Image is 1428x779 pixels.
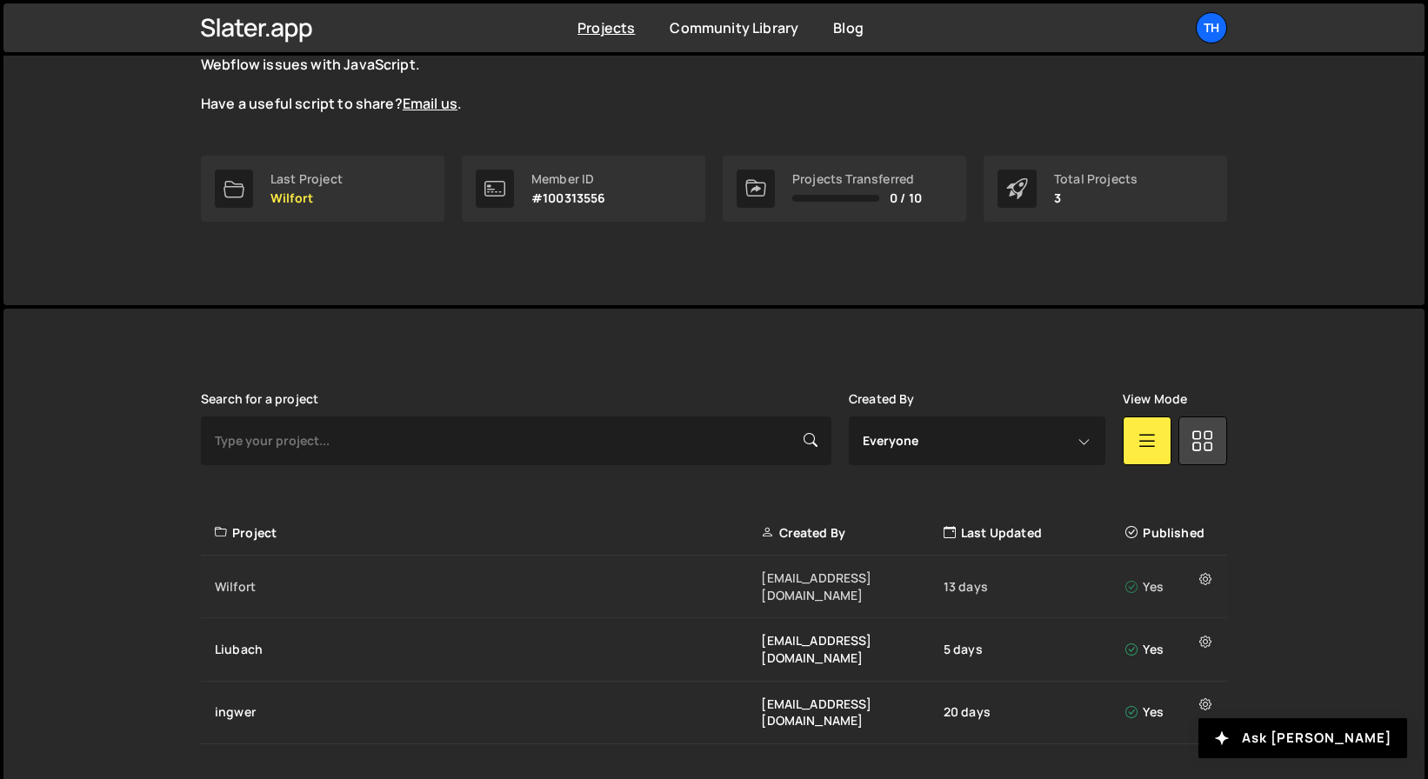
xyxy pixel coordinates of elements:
a: Community Library [670,18,798,37]
p: Wilfort [270,191,343,205]
a: Blog [833,18,864,37]
a: Email us [403,94,457,113]
div: 20 days [944,703,1125,721]
div: Created By [761,524,943,542]
div: Yes [1125,578,1217,596]
input: Type your project... [201,416,831,465]
label: Created By [849,392,915,406]
div: ingwer [215,703,761,721]
div: [EMAIL_ADDRESS][DOMAIN_NAME] [761,569,943,603]
p: 3 [1054,191,1138,205]
div: Last Project [270,172,343,186]
p: #100313556 [531,191,606,205]
div: Liubach [215,641,761,658]
div: Wilfort [215,578,761,596]
div: 13 days [944,578,1125,596]
div: Published [1125,524,1217,542]
a: Projects [577,18,635,37]
a: ingwer [EMAIL_ADDRESS][DOMAIN_NAME] 20 days Yes [201,682,1227,744]
label: View Mode [1123,392,1187,406]
div: Yes [1125,703,1217,721]
a: Liubach [EMAIL_ADDRESS][DOMAIN_NAME] 5 days Yes [201,618,1227,681]
span: 0 / 10 [890,191,922,205]
label: Search for a project [201,392,318,406]
div: [EMAIL_ADDRESS][DOMAIN_NAME] [761,696,943,729]
div: Yes [1125,641,1217,658]
p: The is live and growing. Explore the curated scripts to solve common Webflow issues with JavaScri... [201,36,827,114]
div: Member ID [531,172,606,186]
a: Th [1196,12,1227,43]
div: Total Projects [1054,172,1138,186]
div: 5 days [944,641,1125,658]
div: Projects Transferred [792,172,922,186]
a: Wilfort [EMAIL_ADDRESS][DOMAIN_NAME] 13 days Yes [201,556,1227,618]
button: Ask [PERSON_NAME] [1198,718,1407,758]
a: Last Project Wilfort [201,156,444,222]
div: Project [215,524,761,542]
div: [EMAIL_ADDRESS][DOMAIN_NAME] [761,632,943,666]
div: Last Updated [944,524,1125,542]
